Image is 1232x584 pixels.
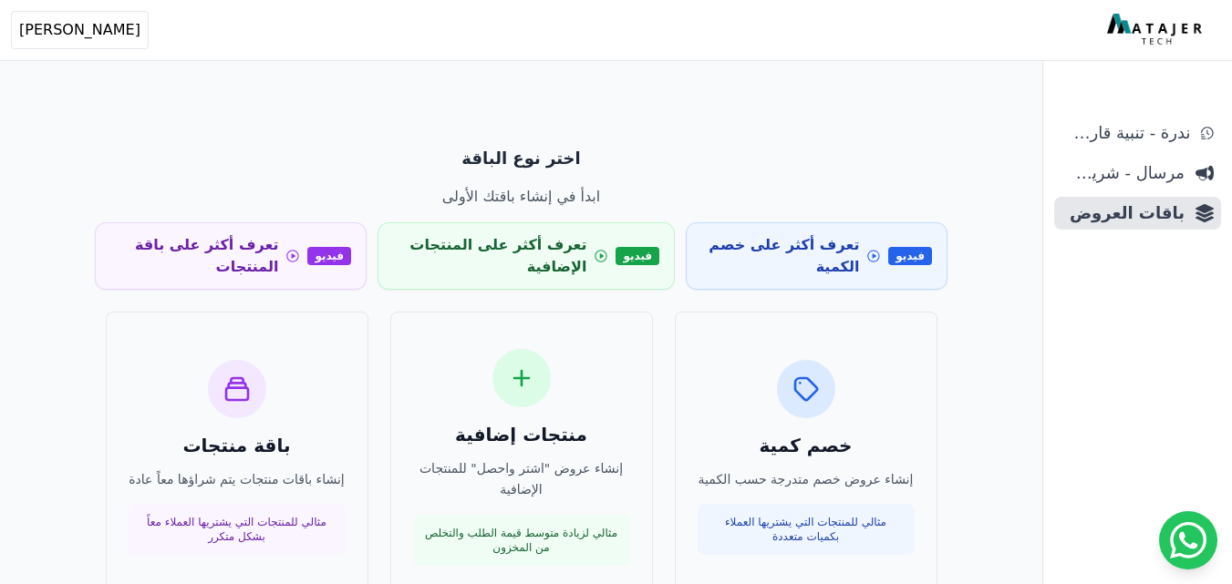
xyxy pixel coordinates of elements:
img: MatajerTech Logo [1107,14,1206,46]
span: تعرف أكثر على باقة المنتجات [110,234,278,278]
p: إنشاء عروض خصم متدرجة حسب الكمية [698,469,915,490]
h3: خصم كمية [698,433,915,458]
span: [PERSON_NAME] [19,19,140,41]
span: ندرة - تنبية قارب علي النفاذ [1061,120,1190,146]
span: باقات العروض [1061,200,1185,226]
a: فيديو تعرف أكثر على خصم الكمية [686,222,947,290]
p: مثالي لزيادة متوسط قيمة الطلب والتخلص من المخزون [424,526,619,555]
a: فيديو تعرف أكثر على المنتجات الإضافية [378,222,675,290]
span: فيديو [307,247,351,265]
button: [PERSON_NAME] [11,11,149,49]
p: مثالي للمنتجات التي يشتريها العملاء بكميات متعددة [709,515,904,544]
p: إنشاء باقات منتجات يتم شراؤها معاً عادة [129,469,346,490]
p: ابدأ في إنشاء باقتك الأولى [95,186,947,208]
span: تعرف أكثر على خصم الكمية [701,234,859,278]
span: مرسال - شريط دعاية [1061,160,1185,186]
h3: منتجات إضافية [413,422,630,447]
p: إنشاء عروض "اشتر واحصل" للمنتجات الإضافية [413,458,630,500]
a: فيديو تعرف أكثر على باقة المنتجات [95,222,367,290]
span: فيديو [616,247,659,265]
p: اختر نوع الباقة [95,146,947,171]
span: تعرف أكثر على المنتجات الإضافية [393,234,586,278]
span: فيديو [888,247,932,265]
p: مثالي للمنتجات التي يشتريها العملاء معاً بشكل متكرر [140,515,335,544]
h3: باقة منتجات [129,433,346,458]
